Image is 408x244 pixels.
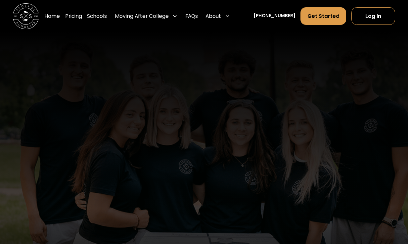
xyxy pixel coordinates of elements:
a: FAQs [185,7,198,25]
a: Pricing [65,7,82,25]
img: Storage Scholars main logo [13,3,39,29]
a: Log In [351,7,395,25]
a: Get Started [300,7,346,25]
div: About [205,12,221,20]
a: [PHONE_NUMBER] [253,13,295,19]
div: About [203,7,233,25]
a: Schools [87,7,107,25]
div: Moving After College [112,7,180,25]
div: Moving After College [115,12,169,20]
a: Home [44,7,60,25]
